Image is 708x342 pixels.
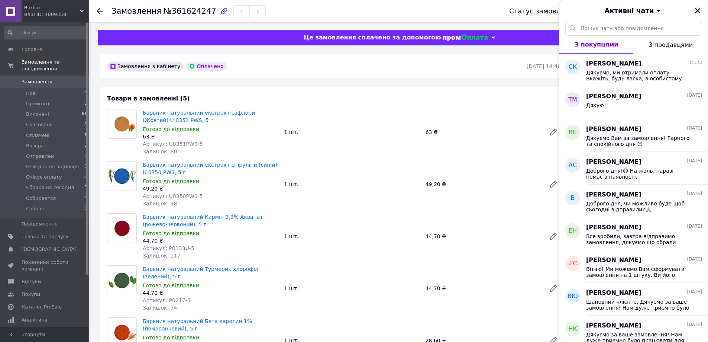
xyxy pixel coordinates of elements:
span: Дякую! [586,102,606,108]
button: З продавцями [633,36,708,54]
span: №361624247 [164,7,216,16]
span: Артикул: P0217-5 [143,297,191,303]
span: НК [568,325,577,333]
span: Готово до відправки [143,178,199,184]
a: Барвник натуральний Бета каротин 1% (помаранчевий), 5 г [143,318,252,332]
span: Вітаю! Ми можемо Вам сформувати замовлення на 1 штуку. Ви його оплатите та відправимо за необхідн... [586,266,692,278]
span: Повідомлення [22,221,58,227]
a: Редагувати [546,229,561,244]
button: В[PERSON_NAME][DATE]Доброго дня, чи можливо буде щоб сьогодні відправили?🙏🏼 [559,185,708,217]
span: Замовлення [111,7,161,16]
span: Дякуємо, ми отримали оплату. Вкажіть, будь ласка, в особистому кабінеті дані для відправлення та ... [586,70,692,81]
span: Показники роботи компанії [22,259,69,272]
span: 0 [84,163,87,170]
a: Редагувати [546,125,561,140]
span: [DATE] [687,125,702,131]
span: [PERSON_NAME] [586,191,641,199]
span: Аналітика [22,317,47,323]
span: [DATE] [687,223,702,230]
span: Каталог ProSale [22,304,62,310]
span: СК [569,63,577,71]
a: Барвник натуральний Кармін 2,3% Акванат (рожево-червоний), 5 г [143,214,263,227]
span: Шановний клієнте, Дякуємо за ваше замовлення! Нам дуже приємно було працювати для вас Якщо ви зал... [586,299,692,311]
span: Собран [26,205,45,212]
button: АС[PERSON_NAME][DATE]Доброго дня!😊 На жаль, наразі немає в наявності. [559,152,708,185]
span: 0 [84,184,87,191]
span: Все зробили, завтра відправимо замовлення, дякуємо що обрали нашу компанію. Якщо будуть питання з... [586,233,692,245]
span: [DATE] [687,289,702,295]
time: [DATE] 14:48 [527,63,561,69]
span: 0 [84,174,87,180]
span: Готово до відправки [143,126,199,132]
button: Закрити [693,6,702,15]
a: Барвник натуральний екстракт сафлори (Жовтий) U 0351 PWS, 5 г [143,110,255,123]
span: Артикул: P0133U-5 [143,245,194,251]
div: 44,70 ₴ [423,231,543,242]
span: Прийняті [26,100,49,107]
button: СК[PERSON_NAME]15:23Дякуємо, ми отримали оплату. Вкажіть, будь ласка, в особистому кабінеті дані ... [559,54,708,86]
button: ВБ[PERSON_NAME][DATE]Дякуємо Вам за замовлення! Гарного та спокійного дня 😊 [559,119,708,152]
span: В [571,194,575,202]
span: Скасовані [26,121,51,128]
span: [DATE] [687,158,702,164]
span: Покупці [22,291,42,298]
span: Це замовлення сплачено за допомогою [304,34,441,41]
span: 0 [84,143,87,149]
div: 1 шт. [281,127,422,137]
span: [PERSON_NAME] [586,158,641,166]
span: [PERSON_NAME] [586,125,641,134]
span: Возврат [26,143,46,149]
div: 44,70 ₴ [143,289,278,297]
span: [DATE] [687,92,702,99]
span: Відгуки [22,278,41,285]
span: 0 [84,195,87,202]
div: Статус замовлення [509,7,578,15]
input: Пошук [4,26,88,39]
span: Barbari [24,4,80,11]
span: [DATE] [687,322,702,328]
div: 44,70 ₴ [143,237,278,244]
span: [PERSON_NAME] [586,256,641,265]
a: Барвник натуральний Турмерик хлорофіл (зелений), 5 г [143,266,258,279]
div: Повернутися назад [97,7,103,15]
span: ТМ [568,96,577,104]
span: ЕН [569,227,577,235]
span: [DATE] [687,191,702,197]
span: Товари в замовленні (5) [107,95,190,102]
span: Артикул: U0350PWS-5 [143,193,203,199]
img: Барвник натуральний екстракт спіруліни (синій) U 0350 PWS, 5 г [107,168,136,185]
img: evopay logo [443,34,488,41]
span: Доброго дня!😊 На жаль, наразі немає в наявності. [586,168,692,180]
span: [DATE] [687,256,702,262]
a: Редагувати [546,281,561,296]
span: ЛЄ [568,259,577,268]
span: Очікує оплату [26,174,62,180]
span: Залишок: 117 [143,253,180,259]
span: Собирается [26,195,56,202]
span: Замовлення та повідомлення [22,59,89,72]
span: ВБ [569,128,577,137]
div: 63 ₴ [423,127,543,137]
span: Залишок: 74 [143,305,177,311]
span: [PERSON_NAME] [586,92,641,101]
span: Сборка на сегодня [26,184,74,191]
span: 0 [84,100,87,107]
div: 1 шт. [281,179,422,189]
div: 1 шт. [281,283,422,294]
span: Готово до відправки [143,282,199,288]
span: З продавцями [649,41,693,48]
span: 2 [84,153,87,160]
span: 0 [84,205,87,212]
span: [DEMOGRAPHIC_DATA] [22,246,77,253]
div: 49,20 ₴ [143,185,278,192]
div: Замовлення з кабінету [107,62,183,71]
div: 49,20 ₴ [423,179,543,189]
span: Оплачені [26,132,49,139]
button: ВЮ[PERSON_NAME][DATE]Шановний клієнте, Дякуємо за ваше замовлення! Нам дуже приємно було працюват... [559,283,708,316]
button: ЕН[PERSON_NAME][DATE]Все зробили, завтра відправимо замовлення, дякуємо що обрали нашу компанію. ... [559,217,708,250]
img: Барвник натуральний Турмерик хлорофіл (зелений), 5 г [107,272,136,289]
div: 44,70 ₴ [423,283,543,294]
span: Головна [22,46,42,53]
span: [PERSON_NAME] [586,322,641,330]
img: Барвник натуральний Кармін 2,3% Акванат (рожево-червоний), 5 г [107,220,136,237]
